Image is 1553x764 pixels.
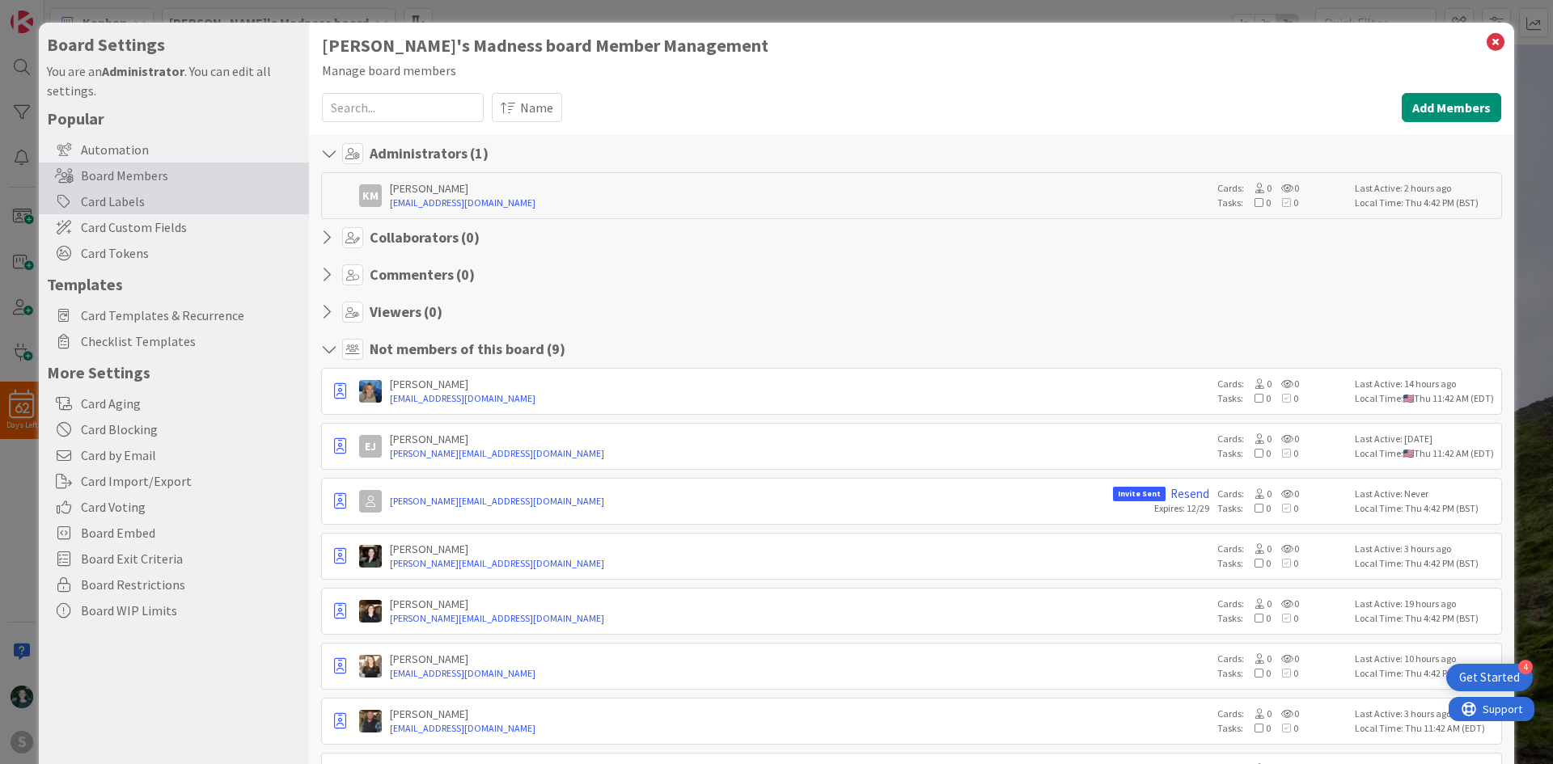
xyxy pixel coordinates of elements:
span: Board Exit Criteria [81,549,301,568]
div: Tasks: [1217,721,1347,736]
button: Name [492,93,562,122]
span: 0 [1243,722,1271,734]
span: 0 [1271,667,1298,679]
div: Tasks: [1217,666,1347,681]
b: Administrator [102,63,184,79]
div: Last Active: 14 hours ago [1355,377,1496,391]
span: 0 [1243,612,1271,624]
img: KS [359,600,382,623]
div: Card Aging [39,390,309,416]
span: Name [520,98,553,117]
img: CC [359,710,382,732]
div: Tasks: [1217,611,1347,626]
span: ( 0 ) [424,302,442,321]
span: 0 [1243,447,1271,459]
span: 0 [1244,182,1272,194]
div: [PERSON_NAME] [390,707,1209,721]
div: Board Members [39,163,309,188]
div: KM [359,184,382,207]
h4: Viewers [370,303,442,321]
a: [EMAIL_ADDRESS][DOMAIN_NAME] [390,666,1209,681]
div: Cards: [1217,652,1347,666]
span: 0 [1244,378,1272,390]
span: 0 [1243,392,1271,404]
div: Tasks: [1217,196,1347,210]
div: [PERSON_NAME] [390,181,1209,196]
a: [PERSON_NAME][EMAIL_ADDRESS][DOMAIN_NAME] [390,611,1209,626]
div: Last Active: [DATE] [1355,432,1496,446]
span: 0 [1243,502,1271,514]
div: [PERSON_NAME] [390,652,1209,666]
span: 0 [1271,502,1298,514]
div: Last Active: 3 hours ago [1355,542,1496,556]
div: Card Blocking [39,416,309,442]
span: 0 [1244,433,1272,445]
div: Last Active: 10 hours ago [1355,652,1496,666]
div: You are an . You can edit all settings. [47,61,301,100]
span: 0 [1243,667,1271,679]
div: Local Time: Thu 4:42 PM (BST) [1355,666,1496,681]
button: Add Members [1402,93,1501,122]
h4: Not members of this board [370,340,565,358]
div: Cards: [1217,377,1347,391]
span: ( 0 ) [461,228,480,247]
div: Cards: [1217,707,1347,721]
span: 0 [1272,707,1299,720]
span: 0 [1272,378,1299,390]
div: Cards: [1217,181,1347,196]
div: [PERSON_NAME] [390,377,1209,391]
a: [PERSON_NAME][EMAIL_ADDRESS][DOMAIN_NAME] [390,556,1209,571]
span: 0 [1244,542,1272,555]
span: Invite Sent [1113,487,1166,501]
span: 0 [1272,488,1299,500]
div: Cards: [1217,542,1347,556]
span: Board Embed [81,523,301,542]
div: Local Time: Thu 4:42 PM (BST) [1355,501,1496,516]
img: us.png [1403,450,1414,458]
span: 0 [1272,182,1299,194]
h5: Templates [47,274,301,294]
span: 0 [1243,557,1271,569]
h5: More Settings [47,362,301,382]
a: Resend [1170,487,1209,501]
div: Card Import/Export [39,468,309,494]
div: 4 [1518,660,1533,674]
span: ( 9 ) [547,340,565,358]
h4: Administrators [370,145,489,163]
div: Automation [39,137,309,163]
span: ( 0 ) [456,265,475,284]
a: [PERSON_NAME][EMAIL_ADDRESS][DOMAIN_NAME] [390,446,1209,461]
div: Manage board members [322,61,1501,80]
div: Cards: [1217,487,1347,501]
span: Card Tokens [81,243,301,263]
div: Last Active: 19 hours ago [1355,597,1496,611]
a: [EMAIL_ADDRESS][DOMAIN_NAME] [390,721,1209,736]
div: Expires: 12/29 [1154,501,1209,516]
span: 0 [1244,488,1272,500]
span: 0 [1271,392,1298,404]
span: 0 [1272,433,1299,445]
input: Search... [322,93,484,122]
img: MA [359,380,382,403]
span: 0 [1244,652,1272,665]
span: Card Voting [81,497,301,517]
div: Last Active: 2 hours ago [1355,181,1496,196]
span: 0 [1272,542,1299,555]
span: 0 [1271,196,1298,209]
div: EJ [359,435,382,458]
div: Tasks: [1217,501,1347,516]
h4: Board Settings [47,35,301,55]
div: Local Time: Thu 4:42 PM (BST) [1355,611,1496,626]
span: 0 [1243,196,1271,209]
div: [PERSON_NAME] [390,542,1209,556]
div: Get Started [1459,669,1520,686]
a: [PERSON_NAME][EMAIL_ADDRESS][DOMAIN_NAME] [390,494,1105,509]
h4: Commenters [370,266,475,284]
span: Card Custom Fields [81,217,301,237]
span: ( 1 ) [470,144,489,163]
h5: Popular [47,108,301,129]
span: Card Templates & Recurrence [81,306,301,325]
div: [PERSON_NAME] [390,597,1209,611]
div: Local Time: Thu 4:42 PM (BST) [1355,556,1496,571]
div: Local Time: Thu 11:42 AM (EDT) [1355,446,1496,461]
